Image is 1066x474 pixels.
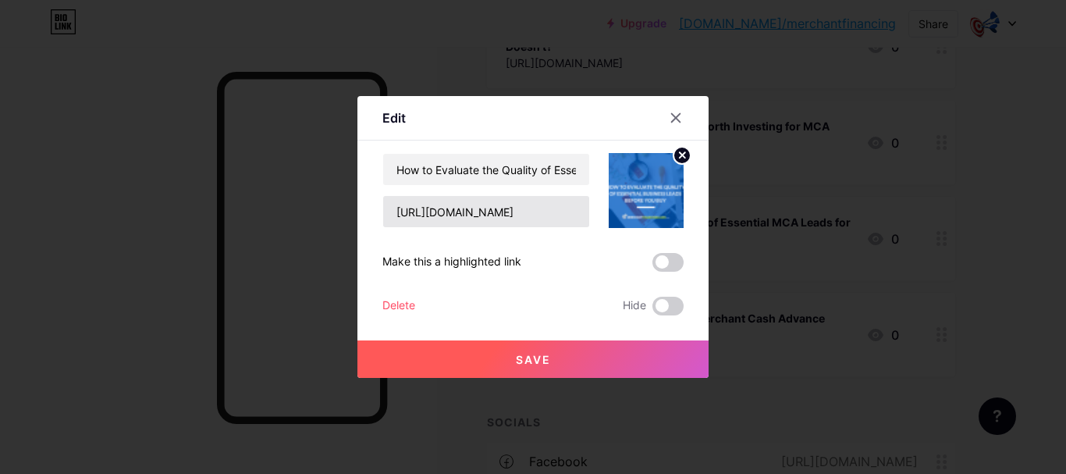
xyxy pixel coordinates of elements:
[357,340,709,378] button: Save
[383,154,589,185] input: Title
[382,253,521,272] div: Make this a highlighted link
[382,109,406,127] div: Edit
[383,196,589,227] input: URL
[516,353,551,366] span: Save
[609,153,684,228] img: link_thumbnail
[382,297,415,315] div: Delete
[623,297,646,315] span: Hide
